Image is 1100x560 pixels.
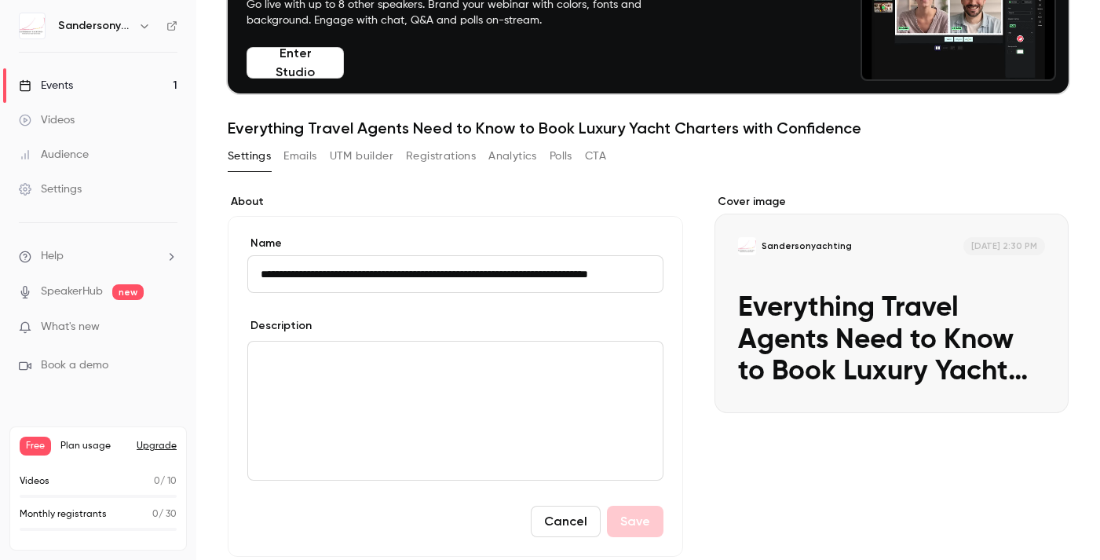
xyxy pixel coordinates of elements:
[159,320,177,335] iframe: Noticeable Trigger
[41,284,103,300] a: SpeakerHub
[247,47,344,79] button: Enter Studio
[19,181,82,197] div: Settings
[714,194,1069,210] label: Cover image
[247,236,663,251] label: Name
[585,144,606,169] button: CTA
[58,18,132,34] h6: Sandersonyachting
[247,318,312,334] label: Description
[19,248,177,265] li: help-dropdown-opener
[137,440,177,452] button: Upgrade
[248,342,663,480] div: editor
[41,248,64,265] span: Help
[112,284,144,300] span: new
[20,437,51,456] span: Free
[488,144,537,169] button: Analytics
[41,357,108,374] span: Book a demo
[60,440,127,452] span: Plan usage
[283,144,316,169] button: Emails
[228,144,271,169] button: Settings
[154,477,160,486] span: 0
[330,144,393,169] button: UTM builder
[20,507,107,522] p: Monthly registrants
[228,119,1069,137] h1: Everything Travel Agents Need to Know to Book Luxury Yacht Charters with Confidence
[154,474,177,489] p: / 10
[714,194,1069,413] section: Cover image
[19,147,89,163] div: Audience
[550,144,572,169] button: Polls
[20,13,45,38] img: Sandersonyachting
[152,507,177,522] p: / 30
[406,144,476,169] button: Registrations
[41,319,100,335] span: What's new
[247,341,663,481] section: description
[228,194,683,210] label: About
[19,112,75,128] div: Videos
[152,510,159,519] span: 0
[531,506,601,537] button: Cancel
[20,474,49,489] p: Videos
[19,78,73,93] div: Events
